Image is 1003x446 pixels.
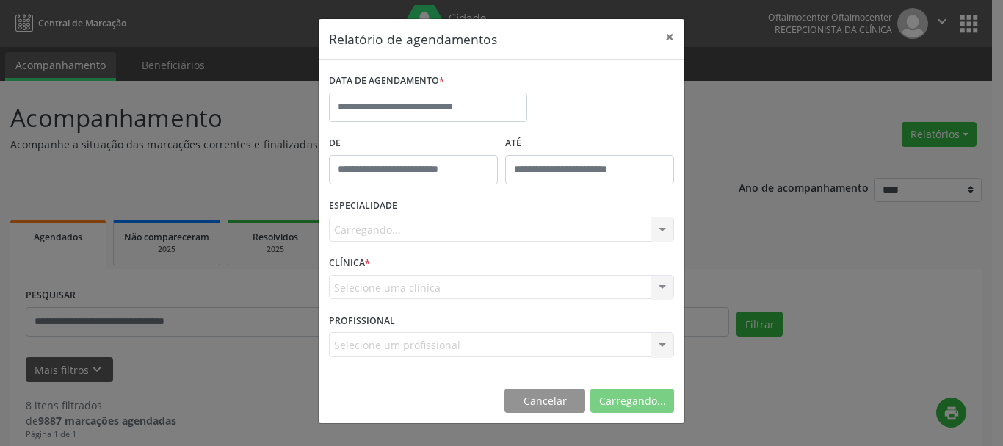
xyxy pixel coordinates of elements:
button: Cancelar [504,389,585,414]
label: PROFISSIONAL [329,309,395,332]
label: ESPECIALIDADE [329,195,397,217]
h5: Relatório de agendamentos [329,29,497,48]
label: DATA DE AGENDAMENTO [329,70,444,93]
button: Carregando... [590,389,674,414]
label: De [329,132,498,155]
label: ATÉ [505,132,674,155]
button: Close [655,19,684,55]
label: CLÍNICA [329,252,370,275]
